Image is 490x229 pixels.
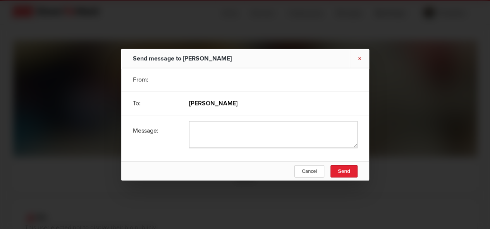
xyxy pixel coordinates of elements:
div: Send message to [PERSON_NAME] [133,49,232,68]
span: Cancel [302,168,317,174]
button: Send [330,165,358,177]
span: Send [338,168,350,174]
b: [PERSON_NAME] [189,99,237,107]
div: Message: [133,121,178,140]
div: From: [133,70,178,89]
a: × [350,49,369,68]
div: To: [133,93,178,113]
